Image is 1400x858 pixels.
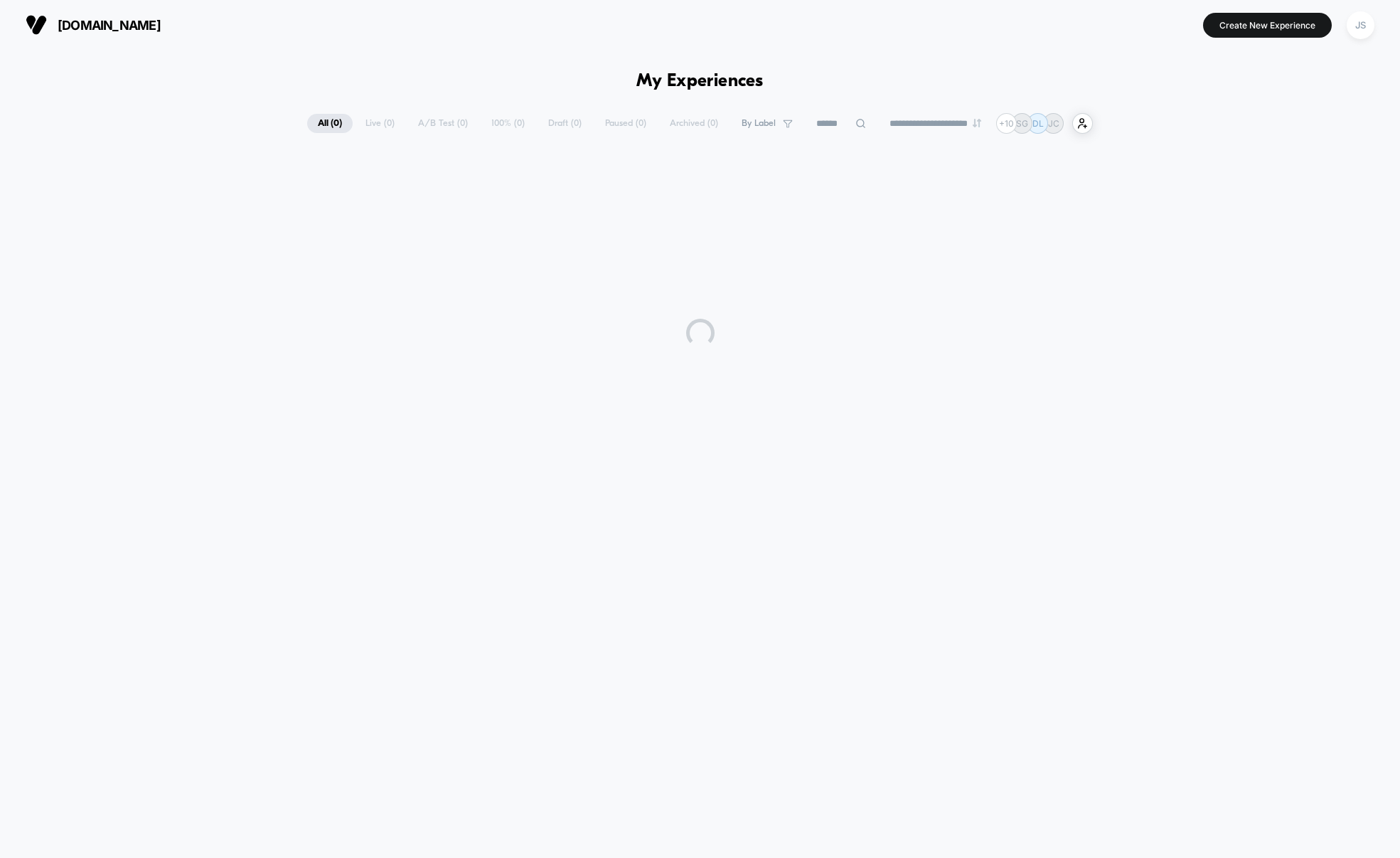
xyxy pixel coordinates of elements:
p: JC [1048,118,1059,129]
p: SG [1016,118,1028,129]
p: DL [1032,118,1044,129]
h1: My Experiences [636,71,764,92]
div: + 10 [996,113,1017,134]
span: [DOMAIN_NAME] [58,18,161,33]
div: JS [1347,11,1374,39]
button: JS [1342,11,1379,40]
button: [DOMAIN_NAME] [21,14,165,36]
img: end [973,119,981,127]
span: By Label [742,118,776,129]
button: Create New Experience [1203,13,1332,38]
img: Visually logo [26,14,47,36]
span: All ( 0 ) [307,114,353,133]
